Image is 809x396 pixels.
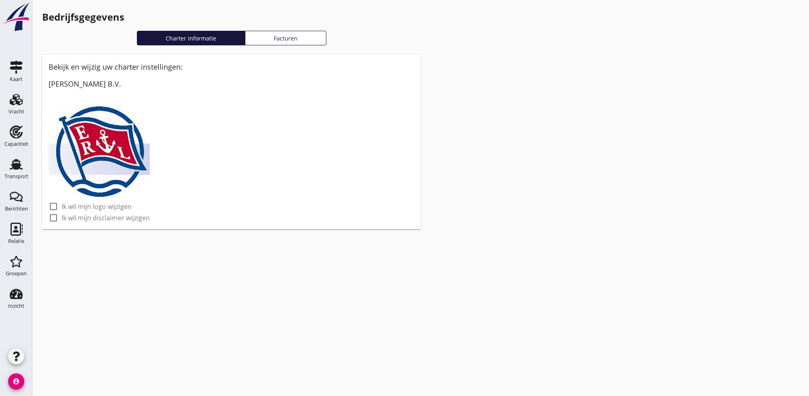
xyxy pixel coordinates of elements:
label: Ik wil mijn disclaimer wijzigen [62,214,150,222]
div: Berichten [5,206,28,211]
img: logo [49,102,150,198]
div: Transport [4,174,28,179]
label: Ik wil mijn logo wijzigen [62,202,132,211]
div: Vracht [9,109,24,114]
img: logo-small.a267ee39.svg [2,2,31,32]
div: Groepen [6,271,27,276]
div: Inzicht [8,303,24,309]
div: Bekijk en wijzig uw charter instellingen: [49,62,414,72]
i: account_circle [8,373,24,390]
div: Charter informatie [141,34,242,43]
div: Relatie [8,238,24,244]
h1: Bedrijfsgegevens [42,10,421,24]
div: Capaciteit [4,141,28,147]
div: [PERSON_NAME] B.V. [49,79,414,89]
a: Charter informatie [137,31,245,45]
div: Kaart [10,77,23,82]
a: Facturen [245,31,327,45]
div: Facturen [249,34,323,43]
